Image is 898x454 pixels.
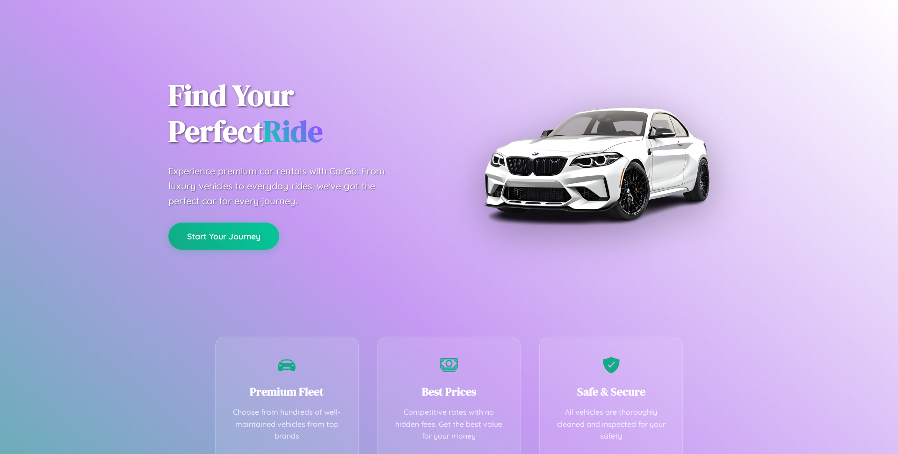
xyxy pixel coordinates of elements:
p: Choose from hundreds of well-maintained vehicles from top brands [230,406,344,442]
h1: Find Your Perfect [168,78,435,150]
p: Experience premium car rentals with CarGo. From luxury vehicles to everyday rides, we've got the ... [168,164,402,209]
button: Start Your Journey [168,223,279,250]
h3: Safe & Secure [554,384,668,399]
h3: Premium Fleet [230,384,344,399]
img: Premium BMW car rental vehicle [479,47,713,281]
span: Ride [263,111,323,151]
h3: Best Prices [392,384,507,399]
p: All vehicles are thoroughly cleaned and inspected for your safety [554,406,668,442]
p: Competitive rates with no hidden fees. Get the best value for your money [392,406,507,442]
